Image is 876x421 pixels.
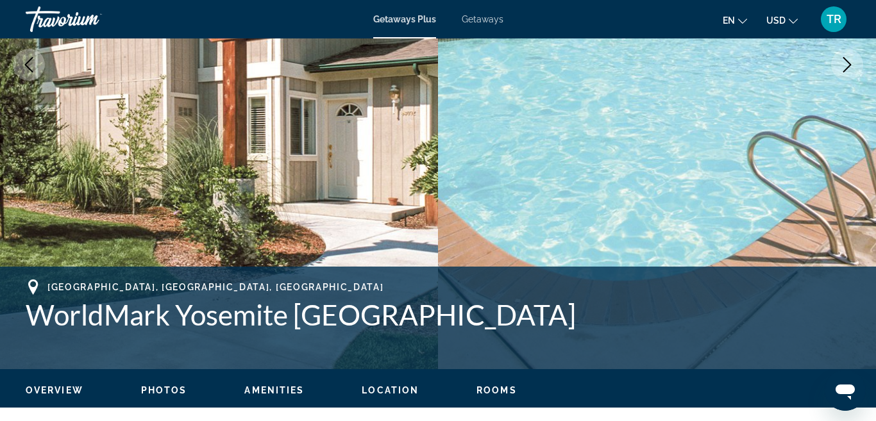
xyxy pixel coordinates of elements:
button: Photos [141,384,187,396]
span: TR [827,13,841,26]
a: Getaways Plus [373,14,436,24]
button: Amenities [244,384,304,396]
button: Previous image [13,49,45,81]
span: USD [766,15,786,26]
button: User Menu [817,6,850,33]
h1: WorldMark Yosemite [GEOGRAPHIC_DATA] [26,298,850,331]
button: Location [362,384,419,396]
button: Change currency [766,11,798,29]
button: Next image [831,49,863,81]
iframe: Кнопка запуска окна обмена сообщениями [825,370,866,411]
span: [GEOGRAPHIC_DATA], [GEOGRAPHIC_DATA], [GEOGRAPHIC_DATA] [47,282,383,292]
button: Overview [26,384,83,396]
a: Getaways [462,14,503,24]
span: en [723,15,735,26]
button: Rooms [476,384,517,396]
a: Travorium [26,3,154,36]
button: Change language [723,11,747,29]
